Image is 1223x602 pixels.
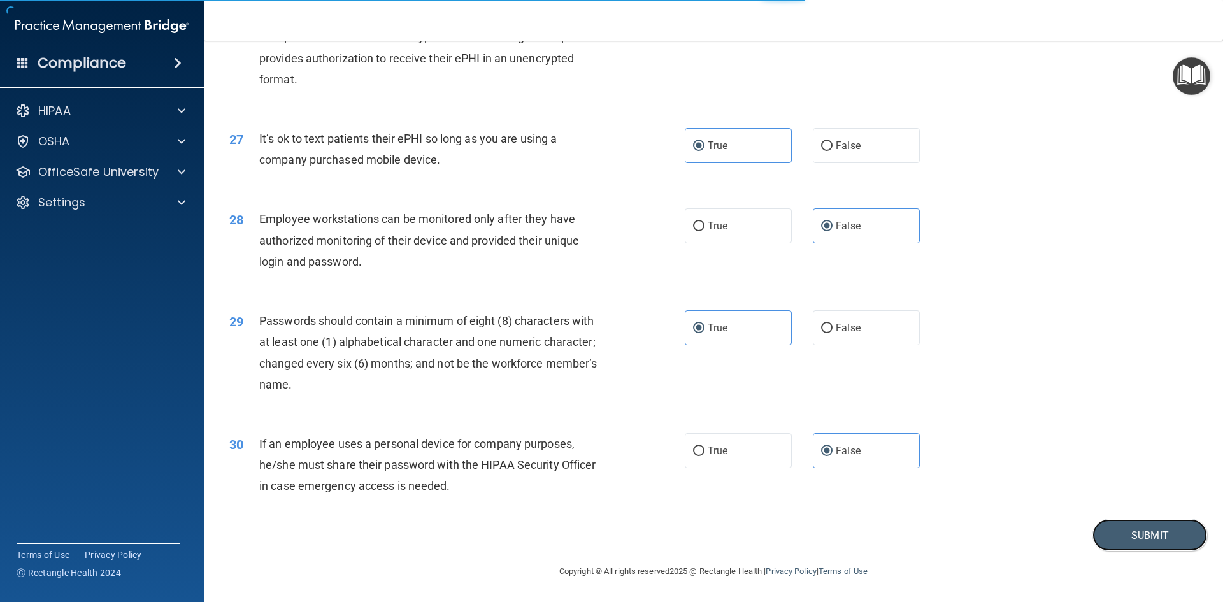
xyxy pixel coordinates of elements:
[836,322,861,334] span: False
[229,437,243,452] span: 30
[708,140,727,152] span: True
[836,140,861,152] span: False
[15,134,185,149] a: OSHA
[15,13,189,39] img: PMB logo
[38,103,71,118] p: HIPAA
[259,314,597,391] span: Passwords should contain a minimum of eight (8) characters with at least one (1) alphabetical cha...
[15,103,185,118] a: HIPAA
[693,447,704,456] input: True
[15,164,185,180] a: OfficeSafe University
[481,551,946,592] div: Copyright © All rights reserved 2025 @ Rectangle Health | |
[259,132,557,166] span: It’s ok to text patients their ePHI so long as you are using a company purchased mobile device.
[38,164,159,180] p: OfficeSafe University
[693,141,704,151] input: True
[38,134,70,149] p: OSHA
[38,54,126,72] h4: Compliance
[229,212,243,227] span: 28
[821,141,833,151] input: False
[693,222,704,231] input: True
[85,548,142,561] a: Privacy Policy
[17,548,69,561] a: Terms of Use
[836,445,861,457] span: False
[1092,519,1207,552] button: Submit
[259,212,579,268] span: Employee workstations can be monitored only after they have authorized monitoring of their device...
[17,566,121,579] span: Ⓒ Rectangle Health 2024
[15,195,185,210] a: Settings
[38,195,85,210] p: Settings
[229,314,243,329] span: 29
[693,324,704,333] input: True
[821,447,833,456] input: False
[259,437,596,492] span: If an employee uses a personal device for company purposes, he/she must share their password with...
[259,9,600,86] span: Even though regular email is not secure, practices are allowed to e-mail patients ePHI in an unen...
[819,566,868,576] a: Terms of Use
[766,566,816,576] a: Privacy Policy
[821,324,833,333] input: False
[1173,57,1210,95] button: Open Resource Center
[821,222,833,231] input: False
[836,220,861,232] span: False
[708,220,727,232] span: True
[708,445,727,457] span: True
[708,322,727,334] span: True
[229,132,243,147] span: 27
